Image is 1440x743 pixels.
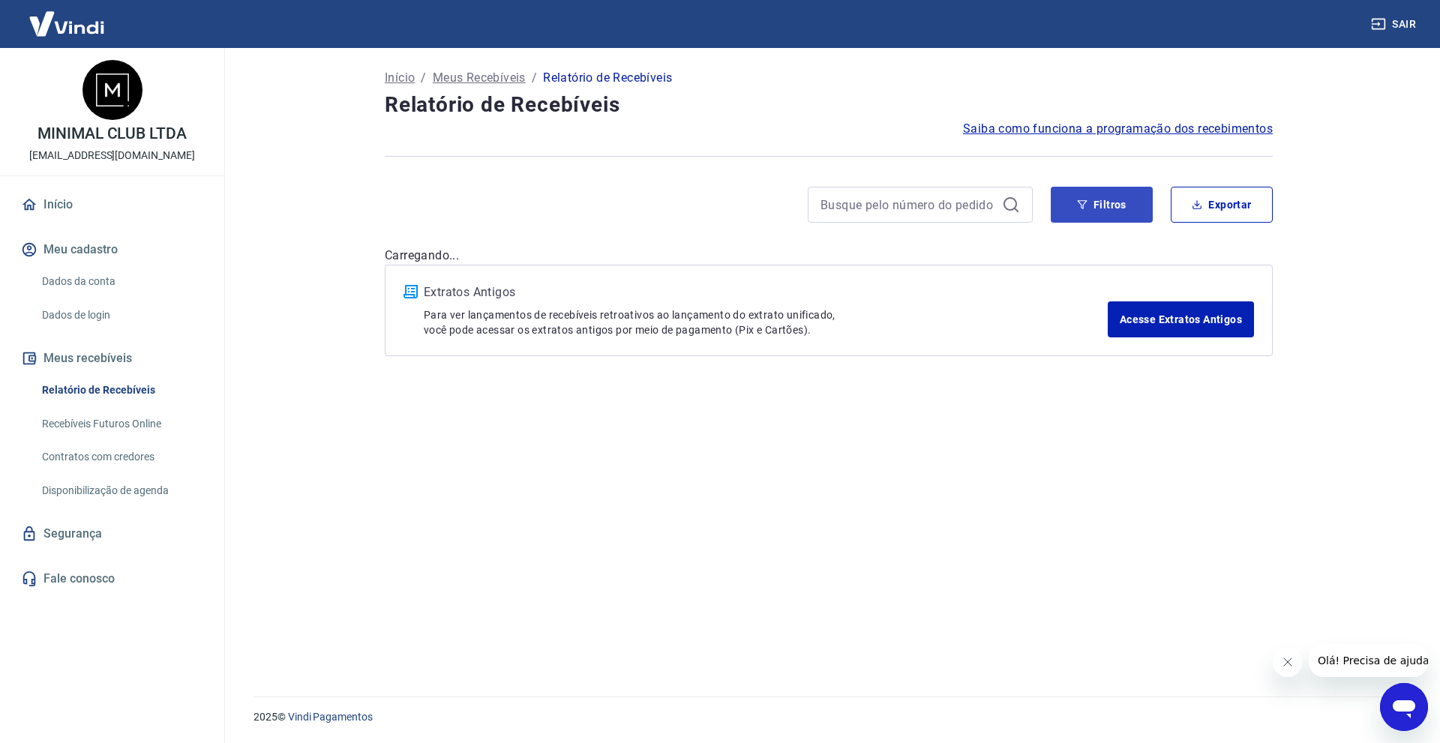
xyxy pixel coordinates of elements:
a: Saiba como funciona a programação dos recebimentos [963,120,1273,138]
img: Vindi [18,1,115,46]
p: Para ver lançamentos de recebíveis retroativos ao lançamento do extrato unificado, você pode aces... [424,307,1108,337]
p: Carregando... [385,247,1273,265]
a: Relatório de Recebíveis [36,375,206,406]
h4: Relatório de Recebíveis [385,90,1273,120]
span: Olá! Precisa de ajuda? [9,10,126,22]
a: Dados da conta [36,266,206,297]
button: Meu cadastro [18,233,206,266]
button: Meus recebíveis [18,342,206,375]
a: Segurança [18,517,206,550]
button: Filtros [1051,187,1153,223]
button: Exportar [1171,187,1273,223]
img: ícone [403,285,418,298]
a: Disponibilização de agenda [36,475,206,506]
a: Fale conosco [18,562,206,595]
p: 2025 © [253,709,1404,725]
img: 2376d592-4d34-4ee8-99c1-724014accce1.jpeg [82,60,142,120]
a: Dados de login [36,300,206,331]
p: / [532,69,537,87]
p: MINIMAL CLUB LTDA [37,126,187,142]
a: Acesse Extratos Antigos [1108,301,1254,337]
p: [EMAIL_ADDRESS][DOMAIN_NAME] [29,148,195,163]
iframe: Botão para abrir a janela de mensagens [1380,683,1428,731]
p: / [421,69,426,87]
button: Sair [1368,10,1422,38]
p: Relatório de Recebíveis [543,69,672,87]
a: Recebíveis Futuros Online [36,409,206,439]
input: Busque pelo número do pedido [820,193,996,216]
a: Contratos com credores [36,442,206,472]
a: Início [18,188,206,221]
iframe: Mensagem da empresa [1309,644,1428,677]
iframe: Fechar mensagem [1273,647,1303,677]
a: Meus Recebíveis [433,69,526,87]
p: Extratos Antigos [424,283,1108,301]
a: Vindi Pagamentos [288,711,373,723]
a: Início [385,69,415,87]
